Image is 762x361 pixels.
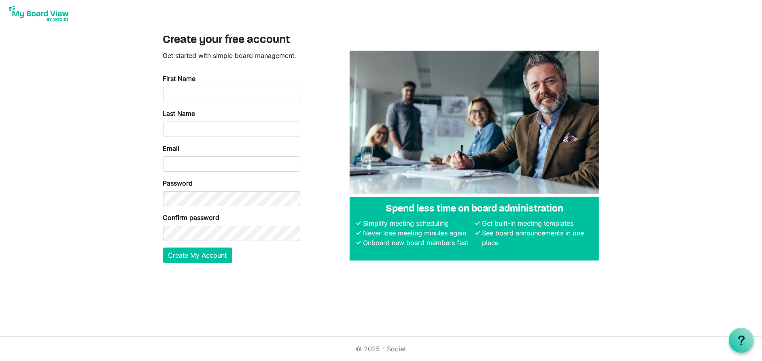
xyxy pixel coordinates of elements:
[361,228,473,238] li: Never lose meeting minutes again
[356,345,406,353] a: © 2025 - Societ
[163,178,193,188] label: Password
[163,51,297,60] span: Get started with simple board management.
[163,34,599,47] h3: Create your free account
[361,238,473,248] li: Onboard new board members fast
[163,213,220,222] label: Confirm password
[361,218,473,228] li: Simplify meeting scheduling
[6,3,71,23] img: My Board View Logo
[163,248,232,263] button: Create My Account
[163,74,196,83] label: First Name
[163,143,180,153] label: Email
[480,228,592,248] li: See board announcements in one place
[356,203,592,215] h4: Spend less time on board administration
[480,218,592,228] li: Get built-in meeting templates
[350,51,599,194] img: A photograph of board members sitting at a table
[163,109,195,118] label: Last Name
